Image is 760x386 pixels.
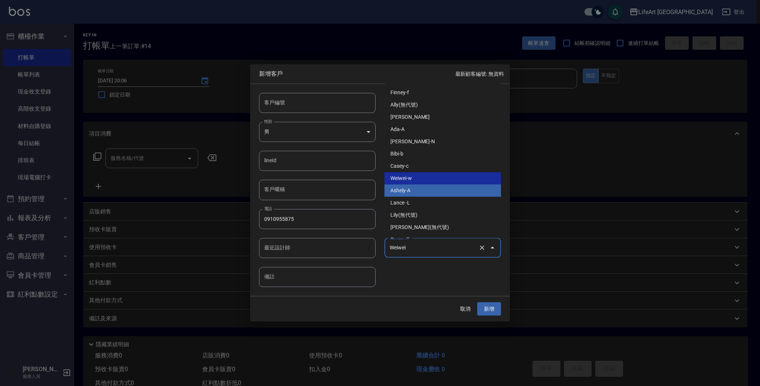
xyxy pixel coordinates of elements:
label: 性別 [264,118,272,124]
li: Lance -L [384,197,501,209]
li: Ally(無代號) [384,99,501,111]
button: Clear [477,243,487,253]
button: 新增 [477,302,501,316]
span: 新增客戶 [259,70,455,78]
li: Lily(無代號) [384,209,501,221]
li: [PERSON_NAME] [384,111,501,123]
p: 最新顧客編號: 無資料 [455,70,504,78]
li: [PERSON_NAME](無代號) [384,221,501,233]
button: 取消 [453,302,477,316]
label: 偏好設計師 [390,235,409,240]
div: 男 [259,122,376,142]
li: Finney-f [384,86,501,99]
li: Weiwei-w [384,172,501,184]
li: [PERSON_NAME]-N [384,135,501,148]
li: Ada-A [384,123,501,135]
li: Casey-c [384,160,501,172]
li: Ashely-A [384,184,501,197]
button: Close [487,242,498,254]
label: 電話 [264,206,272,211]
li: Bibi-b [384,148,501,160]
li: Eason-E [384,233,501,246]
